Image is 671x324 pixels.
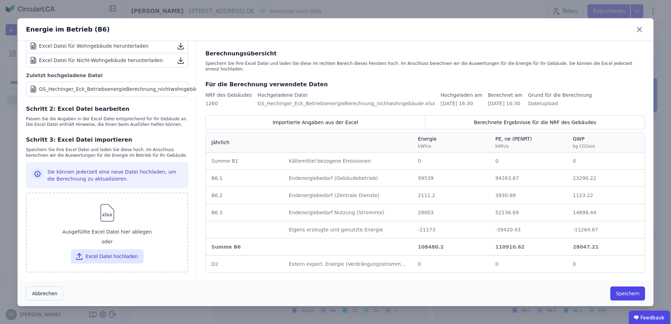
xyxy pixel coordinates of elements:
[211,192,278,199] div: B6.2
[26,72,188,79] div: Zuletzt hochgeladene Datei
[32,238,182,247] div: oder
[573,210,596,215] span: 14898.44
[441,92,483,99] div: Hochgeladen am
[573,158,576,164] span: 0
[418,175,434,181] span: 99539
[418,193,435,198] span: 2111.2
[496,193,516,198] span: 3930.69
[418,244,444,250] span: 108480.2
[26,82,188,96] a: GS_Hechinger_Eck_BetriebsenergieBerechnung_nichtwohngebäude.xlsx
[96,202,119,224] img: svg%3e
[39,86,217,93] div: GS_Hechinger_Eck_BetriebsenergieBerechnung_nichtwohngebäude.xlsx
[211,139,230,146] div: Jährlich
[573,135,595,149] div: GWP
[496,210,519,215] span: 52136.69
[573,144,595,149] span: kg CO2e/a
[29,42,148,50] div: Excel Datei für Wohngebäude herunterladen
[26,25,110,34] div: Energie im Betrieb (B6)
[496,261,499,267] span: 0
[573,175,596,181] span: 23290.22
[26,53,188,67] a: Excel Datei für Nicht-Wohngebäude herunterladen
[418,210,434,215] span: 28003
[26,147,188,158] div: Speichern Sie ihre Excel Datei und laden Sie diese hoch. Im Anschluss berechnen wir die Auswertun...
[528,92,592,99] div: Grund für die Berechnung
[610,286,645,301] button: Speichern
[258,92,435,99] div: Hochgeladene Datei
[289,210,384,215] span: Endenergiebedarf Nutzung (Strommix)
[573,261,576,267] span: 0
[289,158,371,164] span: Kältemittel bezogene Emissionen
[26,136,188,144] div: Schritt 3: Excel Datei importieren
[528,100,592,107] div: Dateiupload
[289,193,379,198] span: Endenergiebedarf (Zentrale Dienste)
[26,105,188,113] div: Schritt 2: Excel Datei bearbeiten
[32,225,182,238] div: Ausgefüllte Excel Datei hier ablegen
[211,209,278,216] div: B6.3
[205,61,645,72] div: Speichern Sie ihre Excel Datei und laden Sie diese im rechten Bereich dieses Fensters hoch. Im An...
[289,227,383,232] span: Eigens erzeugte und genutzte Energie
[573,244,599,250] span: 28047.21
[418,227,436,232] span: -21173
[488,100,523,107] div: [DATE] 16:30
[418,135,437,149] div: Energie
[205,100,252,107] div: 1260
[71,249,144,263] button: Excel Datei hochladen
[418,144,431,149] span: kWh/a
[47,168,182,182] div: Sie können jederzeit eine neue Datei hochladen, um die Berechnung zu aktualisieren.
[26,116,188,127] div: Passen Sie die Angaben in der Excel Datei entsprechend für Ihr Gebäude an. Die Excel Datei enthäl...
[418,158,421,164] span: 0
[258,100,435,107] div: GS_Hechinger_Eck_BetriebsenergieBerechnung_nichtwohngebäude.xlsx
[26,286,63,301] button: Abbrechen
[418,261,421,267] span: 0
[289,175,378,181] span: Endenergiebedarf (Gebäudebetrieb)
[211,175,278,182] div: B6.1
[205,49,645,58] div: Berechnungsübersicht
[26,39,188,53] a: Excel Datei für Wohngebäude herunterladen
[205,80,645,89] div: Für die Berechnung verwendete Daten
[474,119,596,126] span: Berechnete Ergebnisse für die NRF des Gebäudes
[211,243,278,250] div: Summe B6
[205,92,252,99] div: NRF des Gebäudes
[211,157,278,164] div: Summe B1
[496,158,499,164] span: 0
[496,175,519,181] span: 94263.67
[573,227,598,232] span: -11264.67
[441,100,483,107] div: [DATE] 16:30
[273,119,358,126] span: Importierte Angaben aus der Excel
[29,56,163,65] div: Excel Datei für Nicht-Wohngebäude herunterladen
[573,193,593,198] span: 1123.22
[496,144,509,149] span: kWh/a
[496,227,521,232] span: -39420.43
[289,261,415,267] span: Extern export. Energie (Verdrängungsstrommix PV)
[496,244,525,250] span: 110910.62
[488,92,523,99] div: Berechnet am
[496,135,532,149] div: PE, ne (PENRT)
[211,261,278,268] div: D2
